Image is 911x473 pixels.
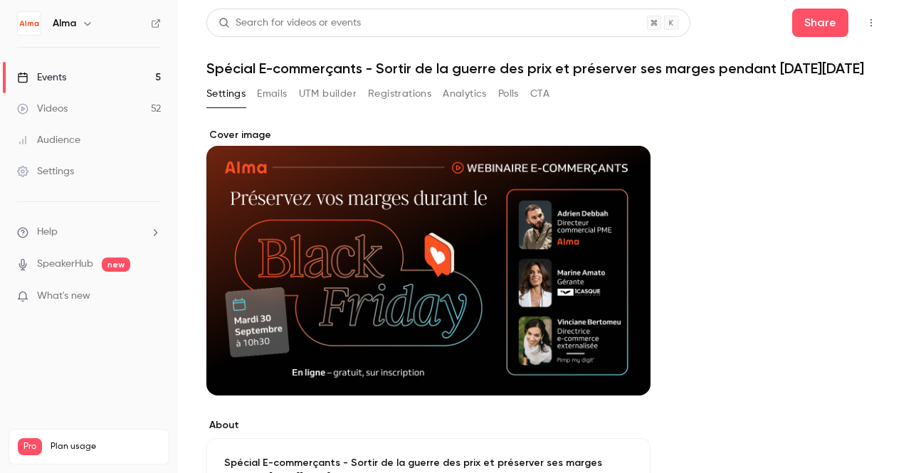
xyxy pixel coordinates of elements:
[498,83,519,105] button: Polls
[17,102,68,116] div: Videos
[206,418,651,432] label: About
[18,12,41,35] img: Alma
[18,438,42,455] span: Pro
[17,70,66,85] div: Events
[530,83,549,105] button: CTA
[206,60,883,77] h1: Spécial E-commerçants - Sortir de la guerre des prix et préserver ses marges pendant [DATE][DATE]
[102,257,130,272] span: new
[792,9,848,37] button: Share
[37,257,93,272] a: SpeakerHub
[17,225,161,240] li: help-dropdown-opener
[37,289,90,304] span: What's new
[368,83,431,105] button: Registrations
[37,225,58,240] span: Help
[206,83,246,105] button: Settings
[51,441,160,452] span: Plan usage
[443,83,487,105] button: Analytics
[17,133,80,147] div: Audience
[218,16,361,31] div: Search for videos or events
[257,83,287,105] button: Emails
[299,83,357,105] button: UTM builder
[53,16,76,31] h6: Alma
[206,128,651,142] label: Cover image
[17,164,74,179] div: Settings
[206,128,651,395] section: Cover image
